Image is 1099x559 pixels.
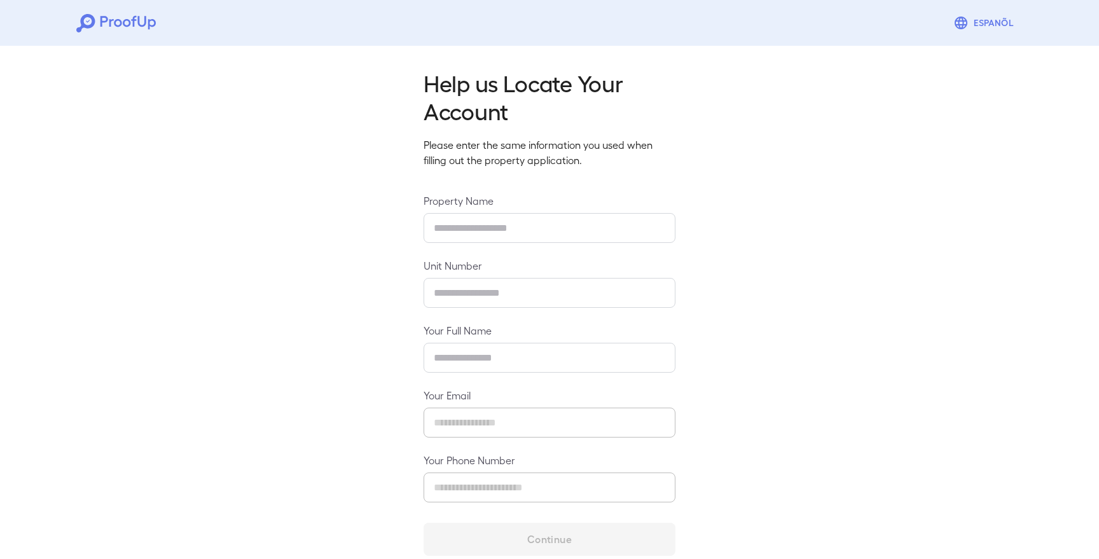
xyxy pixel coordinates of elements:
[424,69,675,125] h2: Help us Locate Your Account
[424,137,675,168] p: Please enter the same information you used when filling out the property application.
[424,388,675,403] label: Your Email
[424,453,675,467] label: Your Phone Number
[424,258,675,273] label: Unit Number
[424,323,675,338] label: Your Full Name
[424,193,675,208] label: Property Name
[948,10,1023,36] button: Espanõl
